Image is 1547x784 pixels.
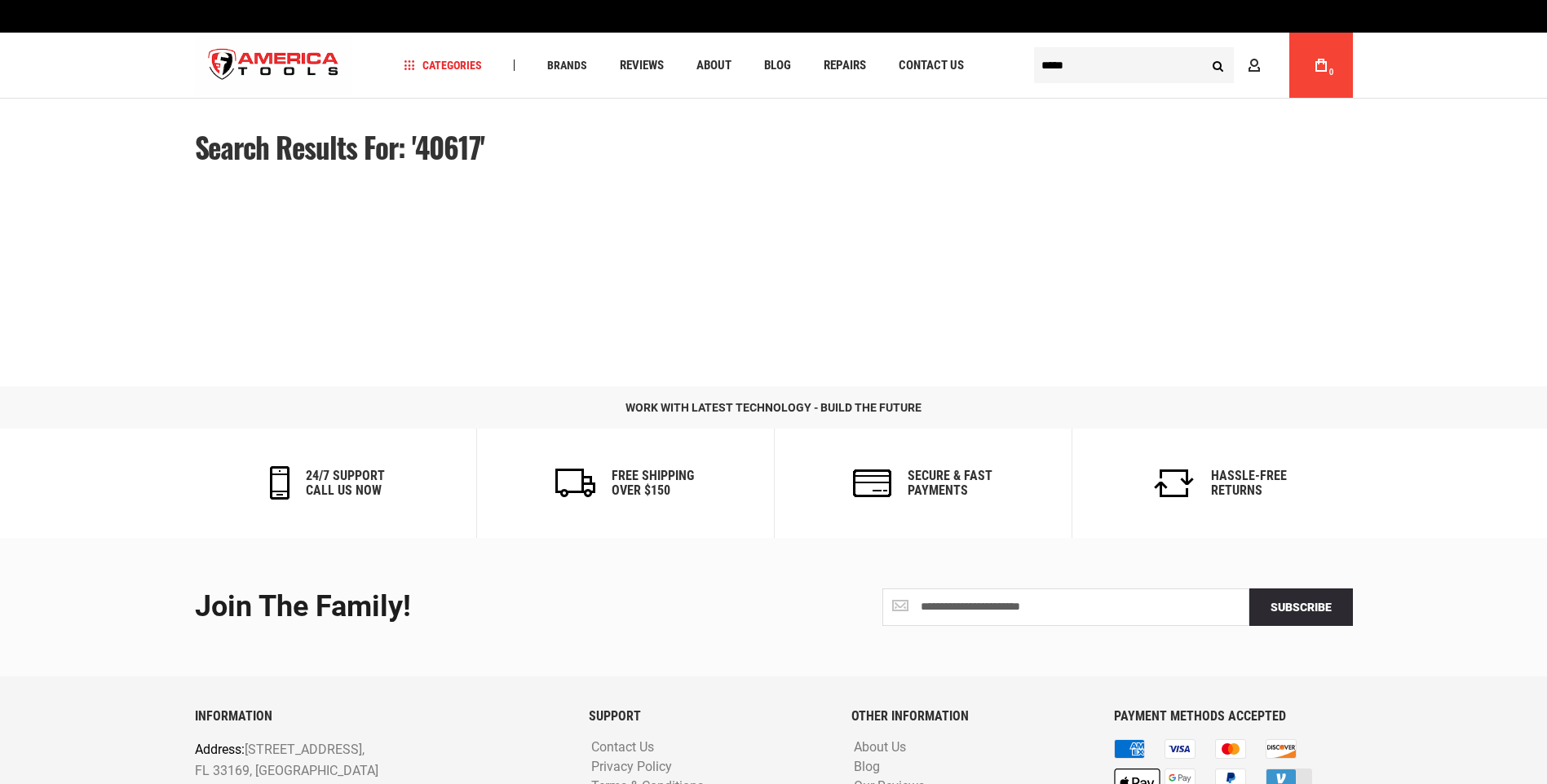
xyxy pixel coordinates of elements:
a: store logo [195,35,353,96]
span: 0 [1329,68,1334,77]
span: Contact Us [899,59,964,72]
a: Blog [850,760,884,775]
span: About [696,59,732,72]
p: [STREET_ADDRESS], FL 33169, [GEOGRAPHIC_DATA] [195,739,491,781]
span: Blog [764,59,791,72]
h6: INFORMATION [195,709,564,724]
h6: OTHER INFORMATION [851,709,1090,724]
span: Subscribe [1271,601,1332,614]
span: Brands [547,59,587,71]
h6: PAYMENT METHODS ACCEPTED [1114,709,1352,724]
h6: Free Shipping Over $150 [612,469,694,497]
a: About [689,55,739,77]
a: Repairs [816,55,873,77]
a: Privacy Policy [587,760,676,775]
span: Search results for: '40617' [195,126,485,168]
span: Repairs [824,59,866,72]
button: Search [1203,50,1234,81]
button: Subscribe [1249,588,1353,626]
a: About Us [850,740,910,755]
img: America Tools [195,35,353,96]
a: Contact Us [587,740,658,755]
a: Reviews [612,55,671,77]
a: Categories [396,55,489,77]
span: Reviews [620,59,664,72]
span: Categories [404,59,482,71]
a: Contact Us [891,55,971,77]
h6: 24/7 support call us now [306,469,385,497]
a: Brands [540,55,594,77]
a: 0 [1306,33,1337,98]
h6: secure & fast payments [908,469,992,497]
a: Blog [757,55,798,77]
h6: Hassle-Free Returns [1211,469,1287,497]
span: Address: [195,742,245,757]
h6: SUPPORT [589,709,827,724]
div: Join the Family! [195,591,762,623]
